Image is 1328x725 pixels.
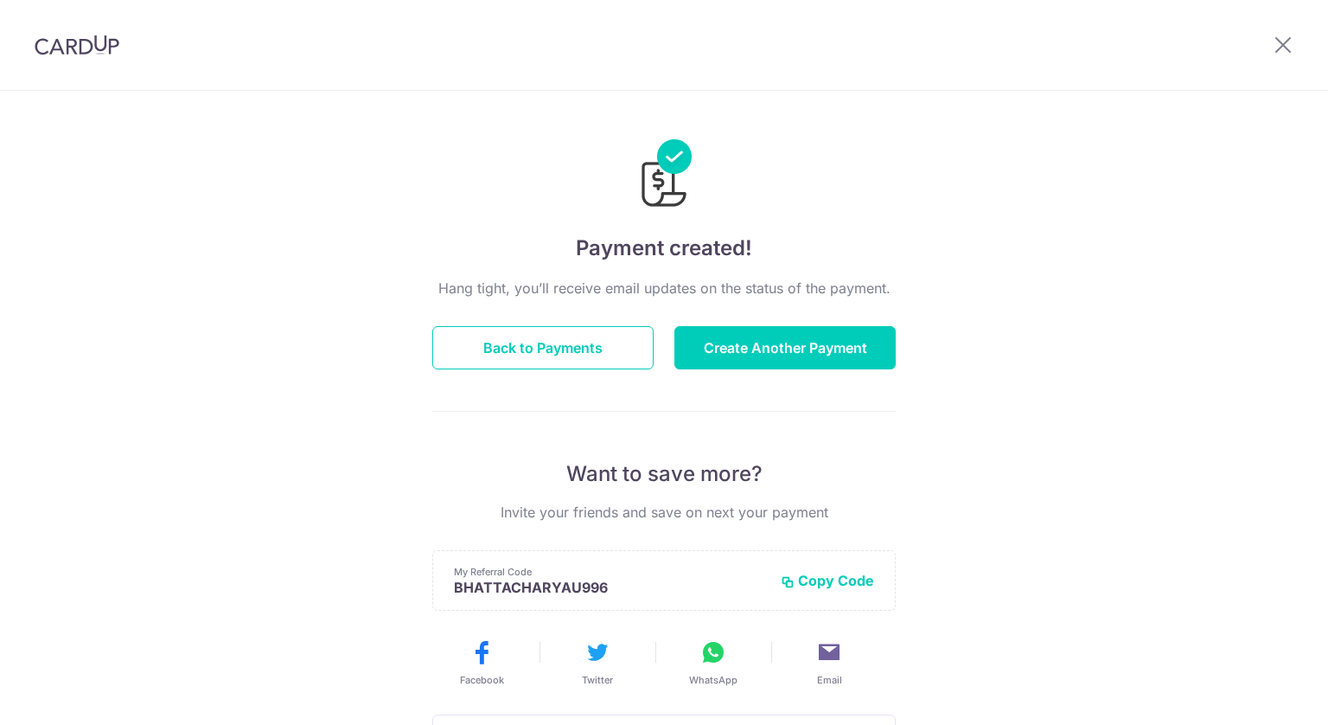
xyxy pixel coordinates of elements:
button: Email [778,638,880,687]
span: Facebook [460,673,504,687]
p: Invite your friends and save on next your payment [432,502,896,523]
button: WhatsApp [662,638,764,687]
p: BHATTACHARYAU996 [454,579,767,596]
p: My Referral Code [454,565,767,579]
span: Email [817,673,842,687]
p: Want to save more? [432,460,896,488]
button: Copy Code [781,572,874,589]
span: WhatsApp [689,673,737,687]
button: Back to Payments [432,326,654,369]
p: Hang tight, you’ll receive email updates on the status of the payment. [432,278,896,298]
img: Payments [636,139,692,212]
span: Twitter [582,673,613,687]
img: CardUp [35,35,119,55]
button: Twitter [546,638,648,687]
h4: Payment created! [432,233,896,264]
button: Facebook [431,638,533,687]
button: Create Another Payment [674,326,896,369]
